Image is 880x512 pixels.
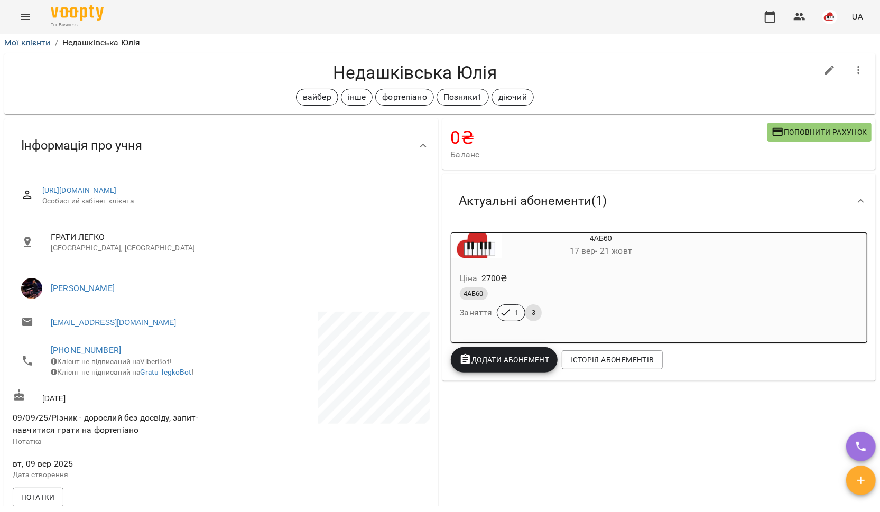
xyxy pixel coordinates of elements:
div: 4АБ60 [502,233,700,258]
div: Позняки1 [437,89,489,106]
img: 42377b0de29e0fb1f7aad4b12e1980f7.jpeg [822,10,837,24]
a: [PHONE_NUMBER] [51,345,121,355]
span: 4АБ60 [460,289,488,299]
button: Нотатки [13,488,63,507]
div: діючий [492,89,534,106]
span: 17 вер - 21 жовт [570,246,632,256]
span: For Business [51,22,104,29]
button: 4АБ6017 вер- 21 жовтЦіна2700₴4АБ60Заняття13 [451,233,700,334]
h4: 0 ₴ [451,127,767,148]
p: Нотатка [13,436,219,447]
span: Інформація про учня [21,137,142,154]
p: фортепіано [382,91,427,104]
a: Мої клієнти [4,38,51,48]
a: [URL][DOMAIN_NAME] [42,186,117,194]
p: вайбер [303,91,331,104]
div: Актуальні абонементи(1) [442,174,876,228]
a: Gratu_legkoBot [141,368,192,376]
span: Нотатки [21,491,55,504]
p: [GEOGRAPHIC_DATA], [GEOGRAPHIC_DATA] [51,243,421,254]
li: / [55,36,58,49]
span: вт, 09 вер 2025 [13,458,219,470]
p: Позняки1 [443,91,482,104]
p: 2700 ₴ [481,272,507,285]
span: Клієнт не підписаний на ! [51,368,194,376]
span: Особистий кабінет клієнта [42,196,421,207]
span: Актуальні абонементи ( 1 ) [459,193,607,209]
img: Юлія КРАВЧЕНКО [21,278,42,299]
div: [DATE] [11,387,221,406]
h6: Ціна [460,271,478,286]
img: Voopty Logo [51,5,104,21]
div: вайбер [296,89,338,106]
button: Поповнити рахунок [767,123,872,142]
h6: Заняття [460,305,493,320]
nav: breadcrumb [4,36,876,49]
button: Історія абонементів [562,350,662,369]
span: UA [852,11,863,22]
p: Дата створення [13,470,219,480]
button: Menu [13,4,38,30]
p: інше [348,91,366,104]
button: Додати Абонемент [451,347,558,373]
button: UA [848,7,867,26]
span: Поповнити рахунок [772,126,867,138]
span: 1 [508,308,525,318]
a: [PERSON_NAME] [51,283,115,293]
span: Додати Абонемент [459,353,550,366]
div: інше [341,89,373,106]
h4: Недашківська Юлія [13,62,817,83]
span: 3 [525,308,542,318]
div: фортепіано [375,89,433,106]
span: 09/09/25/Різник - дорослий без досвіду, запит- навчитися грати на фортепіано [13,413,198,435]
span: ГРАТИ ЛЕГКО [51,231,421,244]
span: Історія абонементів [570,353,654,366]
div: Інформація про учня [4,118,438,173]
span: Клієнт не підписаний на ViberBot! [51,357,172,366]
span: Баланс [451,148,767,161]
p: Недашківська Юлія [62,36,141,49]
div: 4АБ60 [451,233,502,258]
p: діючий [498,91,527,104]
a: [EMAIL_ADDRESS][DOMAIN_NAME] [51,317,176,328]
